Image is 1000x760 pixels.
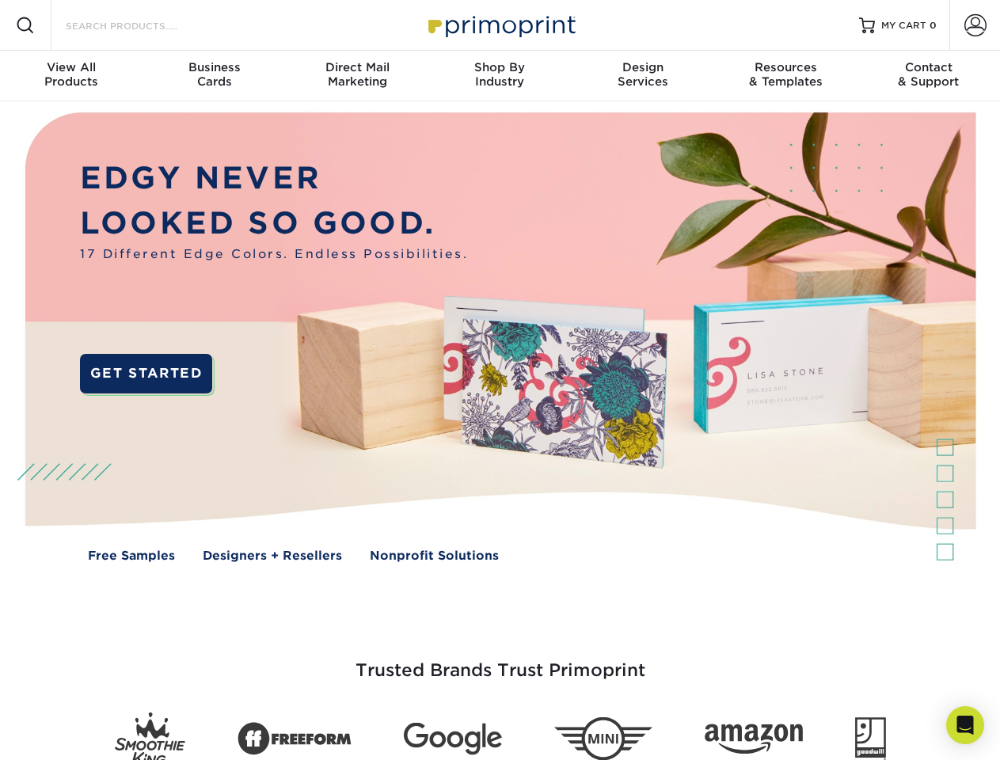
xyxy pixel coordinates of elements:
div: Industry [428,60,571,89]
div: Services [572,60,714,89]
div: & Templates [714,60,857,89]
span: Shop By [428,60,571,74]
a: Shop ByIndustry [428,51,571,101]
a: GET STARTED [80,354,212,393]
a: Contact& Support [857,51,1000,101]
a: BusinessCards [143,51,285,101]
span: Design [572,60,714,74]
img: Google [404,723,502,755]
a: Nonprofit Solutions [370,547,499,565]
a: Resources& Templates [714,51,857,101]
div: Cards [143,60,285,89]
img: Primoprint [421,8,580,42]
div: & Support [857,60,1000,89]
span: Resources [714,60,857,74]
h3: Trusted Brands Trust Primoprint [37,622,964,700]
span: Contact [857,60,1000,74]
span: Direct Mail [286,60,428,74]
a: DesignServices [572,51,714,101]
a: Designers + Resellers [203,547,342,565]
div: Open Intercom Messenger [946,706,984,744]
img: Amazon [705,724,803,754]
span: Business [143,60,285,74]
p: EDGY NEVER [80,156,468,201]
div: Marketing [286,60,428,89]
span: MY CART [881,19,926,32]
input: SEARCH PRODUCTS..... [64,16,219,35]
p: LOOKED SO GOOD. [80,201,468,246]
span: 17 Different Edge Colors. Endless Possibilities. [80,245,468,264]
a: Direct MailMarketing [286,51,428,101]
span: 0 [930,20,937,31]
a: Free Samples [88,547,175,565]
img: Goodwill [855,717,886,760]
